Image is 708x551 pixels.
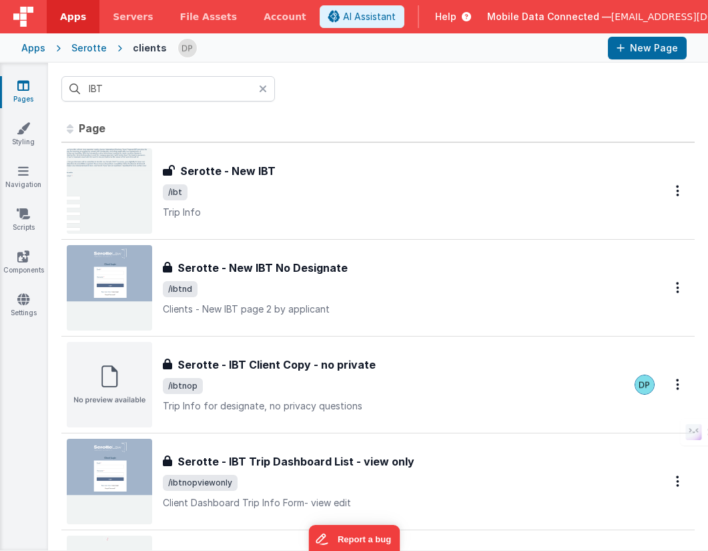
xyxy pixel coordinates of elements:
[163,475,238,491] span: /ibtnopviewonly
[635,375,654,394] img: d6e3be1ce36d7fc35c552da2480304ca
[21,41,45,55] div: Apps
[668,177,689,204] button: Options
[163,399,613,413] p: Trip Info for designate, no privacy questions
[178,453,414,470] h3: Serotte - IBT Trip Dashboard List - view only
[668,468,689,495] button: Options
[487,10,611,23] span: Mobile Data Connected —
[61,76,275,102] input: Search pages, id's ...
[71,41,107,55] div: Serotte
[320,5,404,28] button: AI Assistant
[668,371,689,398] button: Options
[180,163,276,179] h3: Serotte - New IBT
[180,10,238,23] span: File Assets
[133,41,167,55] div: clients
[163,281,198,297] span: /ibtnd
[435,10,456,23] span: Help
[163,378,203,394] span: /ibtnop
[608,37,687,59] button: New Page
[113,10,153,23] span: Servers
[178,260,348,276] h3: Serotte - New IBT No Designate
[163,303,613,316] p: Clients - New IBT page 2 by applicant
[60,10,86,23] span: Apps
[79,122,105,135] span: Page
[178,39,197,57] img: d6e3be1ce36d7fc35c552da2480304ca
[178,357,376,373] h3: Serotte - IBT Client Copy - no private
[668,274,689,301] button: Options
[163,184,188,200] span: /ibt
[163,206,613,219] p: Trip Info
[163,496,613,510] p: Client Dashboard Trip Info Form- view edit
[343,10,396,23] span: AI Assistant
